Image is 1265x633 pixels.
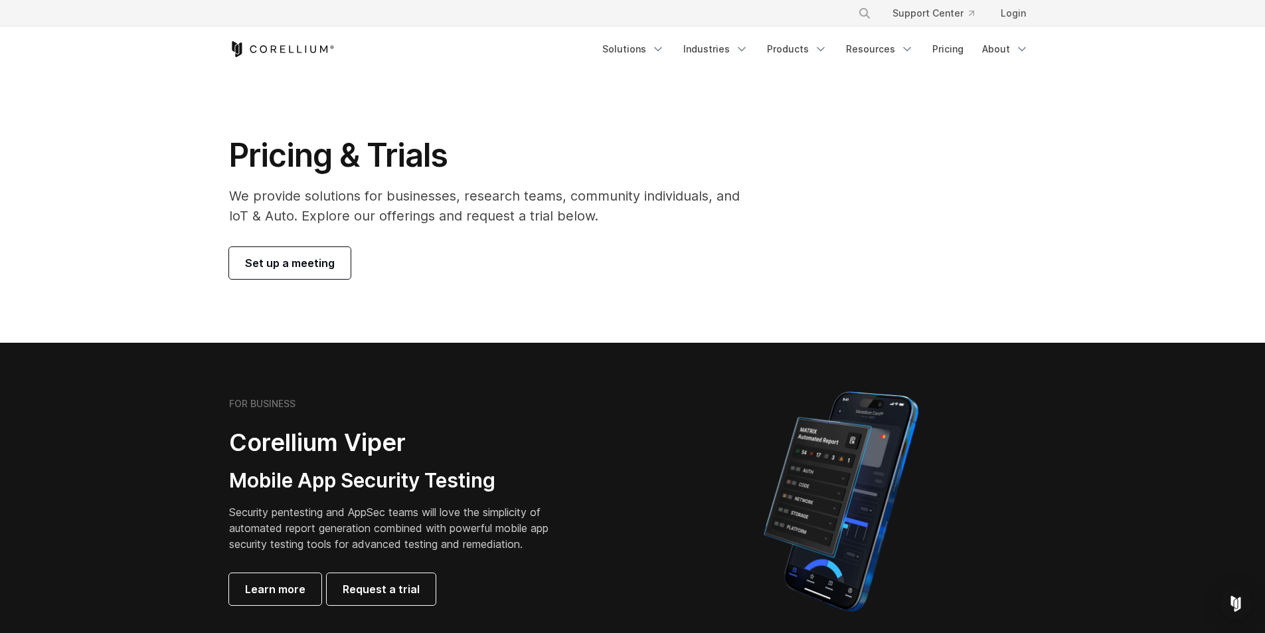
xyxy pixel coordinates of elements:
a: Industries [675,37,756,61]
div: Navigation Menu [842,1,1037,25]
a: Set up a meeting [229,247,351,279]
span: Set up a meeting [245,255,335,271]
div: Open Intercom Messenger [1220,588,1252,620]
img: Corellium MATRIX automated report on iPhone showing app vulnerability test results across securit... [741,385,941,618]
a: Products [759,37,835,61]
p: Security pentesting and AppSec teams will love the simplicity of automated report generation comb... [229,504,569,552]
h6: FOR BUSINESS [229,398,295,410]
span: Learn more [245,581,305,597]
h3: Mobile App Security Testing [229,468,569,494]
a: Resources [838,37,922,61]
a: Corellium Home [229,41,335,57]
div: Navigation Menu [594,37,1037,61]
button: Search [853,1,877,25]
p: We provide solutions for businesses, research teams, community individuals, and IoT & Auto. Explo... [229,186,758,226]
span: Request a trial [343,581,420,597]
a: Solutions [594,37,673,61]
a: Request a trial [327,573,436,605]
a: Login [990,1,1037,25]
a: Learn more [229,573,321,605]
h1: Pricing & Trials [229,136,758,175]
a: About [974,37,1037,61]
a: Support Center [882,1,985,25]
a: Pricing [924,37,971,61]
h2: Corellium Viper [229,428,569,458]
